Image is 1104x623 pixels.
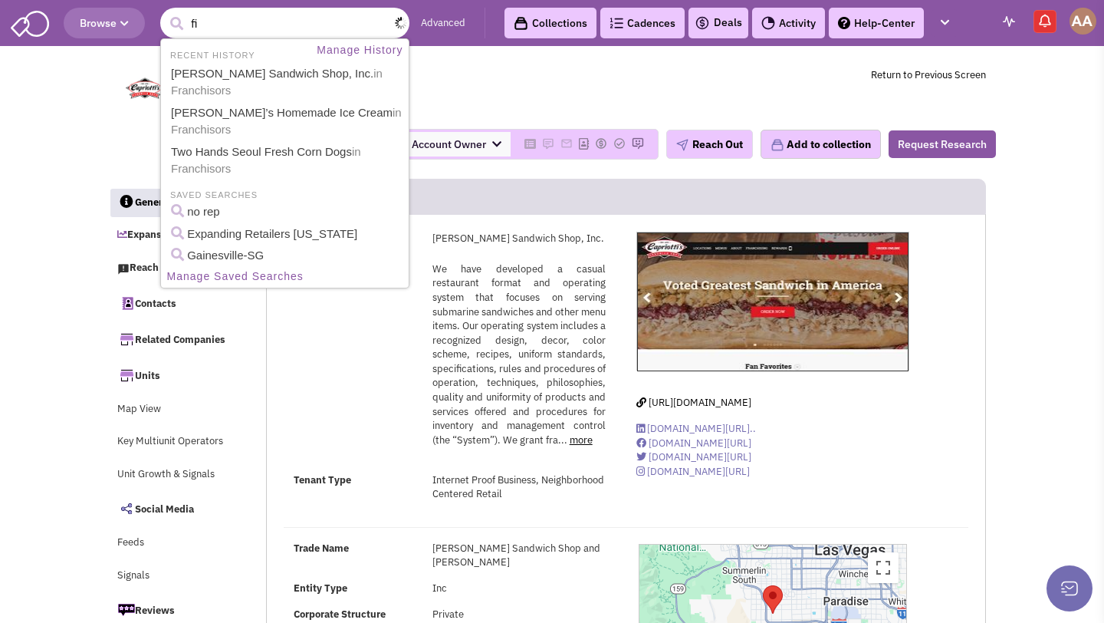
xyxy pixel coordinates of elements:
a: Collections [504,8,596,38]
a: Related Companies [110,323,234,355]
span: We have developed a casual restaurant format and operating system that focuses on serving submari... [432,262,606,447]
span: Account Owner [402,132,511,157]
a: [DOMAIN_NAME][URL].. [636,422,756,435]
img: Please add to your accounts [613,137,626,150]
a: [DOMAIN_NAME][URL] [636,437,751,450]
span: [DOMAIN_NAME][URL] [647,465,750,478]
div: [PERSON_NAME] Sandwich Shop and [PERSON_NAME] [422,542,616,570]
button: Browse [64,8,145,38]
b: Trade Name [294,542,349,555]
img: SmartAdmin [11,8,49,37]
a: [DOMAIN_NAME][URL] [636,450,751,463]
img: Activity.png [761,16,775,30]
img: Please add to your accounts [542,137,554,150]
a: Expansion Plans [110,221,234,250]
img: Capriotti's Sandwich Shop, Inc. [637,232,909,371]
img: Cadences_logo.png [609,18,623,28]
a: Map View [110,395,234,424]
a: [PERSON_NAME]’s Homemade Ice Creamin Franchisors [166,103,406,140]
a: Key Multiunit Operators [110,427,234,457]
span: [DOMAIN_NAME][URL].. [647,422,756,435]
a: Unit Growth & Signals [110,460,234,489]
strong: Tenant Type [294,473,351,486]
img: Please add to your accounts [560,137,573,150]
a: no rep [166,202,406,222]
a: Deals [695,14,742,32]
button: Toggle fullscreen view [868,552,899,583]
a: Contacts [110,287,234,319]
a: Cadences [600,8,685,38]
a: Two Hands Seoul Fresh Corn Dogsin Franchisors [166,142,406,180]
span: [URL][DOMAIN_NAME] [649,396,751,409]
img: icon-collection-lavender.png [770,138,784,152]
b: Corporate Structure [294,608,386,621]
a: Units [110,359,234,391]
a: Expanding Retailers [US_STATE] [166,224,406,245]
li: RECENT HISTORY [163,46,259,62]
span: [DOMAIN_NAME][URL] [649,437,751,450]
img: Please add to your accounts [632,137,644,150]
img: Please add to your accounts [595,137,607,150]
div: Inc [422,582,616,596]
a: [PERSON_NAME] Sandwich Shop, Inc.in Franchisors [166,64,406,101]
a: [URL][DOMAIN_NAME] [636,396,751,409]
b: Entity Type [294,582,347,595]
li: SAVED SEARCHES [163,186,407,202]
a: Signals [110,562,234,591]
span: [DOMAIN_NAME][URL] [649,450,751,463]
a: Return to Previous Screen [871,68,986,81]
img: help.png [838,17,850,29]
a: Feeds [110,529,234,558]
a: Gainesville-SG [166,246,406,266]
a: Activity [752,8,825,38]
a: Advanced [421,16,465,31]
div: Capriotti&#39;s Sandwich Shop, Inc. [763,585,783,614]
a: Social Media [110,493,234,525]
button: Reach Out [666,130,753,159]
img: icon-collection-lavender-black.svg [514,16,528,31]
div: [PERSON_NAME] Sandwich Shop, Inc. [422,232,616,246]
img: Abe Arteaga [1069,8,1096,35]
button: Request Research [889,130,996,158]
span: Browse [80,16,129,30]
button: Add to collection [761,130,881,159]
a: General Info [110,189,235,218]
img: icon-deals.svg [695,14,710,32]
a: Manage History [313,41,407,60]
a: [DOMAIN_NAME][URL] [636,465,750,478]
a: Help-Center [829,8,924,38]
a: Manage Saved Searches [163,267,407,286]
a: more [570,433,593,447]
input: Search [160,8,409,38]
a: Reach Out Tips [110,254,234,283]
img: plane.png [676,139,688,151]
div: Private [422,608,616,622]
div: Internet Proof Business, Neighborhood Centered Retail [422,473,616,502]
